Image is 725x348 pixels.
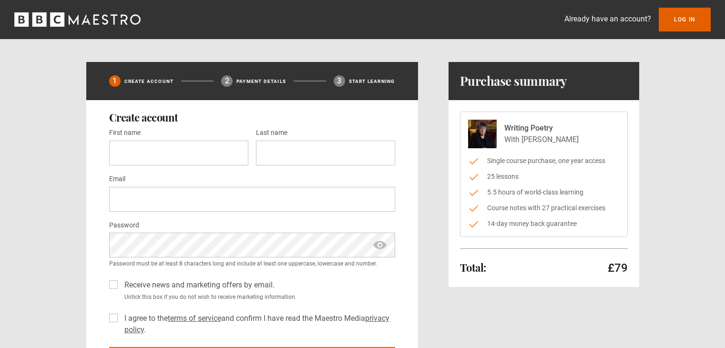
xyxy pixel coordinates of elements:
[659,8,711,31] a: Log In
[349,78,395,85] p: Start learning
[109,259,395,268] small: Password must be at least 8 characters long and include at least one uppercase, lowercase and num...
[460,262,486,273] h2: Total:
[121,279,275,291] label: Receive news and marketing offers by email.
[504,123,579,134] p: Writing Poetry
[372,233,388,257] span: show password
[121,293,395,301] small: Untick this box if you do not wish to receive marketing information.
[256,127,287,139] label: Last name
[468,172,620,182] li: 25 lessons
[221,75,233,87] div: 2
[468,156,620,166] li: Single course purchase, one year access
[468,219,620,229] li: 14-day money back guarantee
[109,112,395,123] h2: Create account
[460,73,567,89] h1: Purchase summary
[468,203,620,213] li: Course notes with 27 practical exercises
[14,12,141,27] svg: BBC Maestro
[236,78,286,85] p: Payment details
[334,75,345,87] div: 3
[121,313,395,336] label: I agree to the and confirm I have read the Maestro Media .
[109,127,141,139] label: First name
[504,134,579,145] p: With [PERSON_NAME]
[564,13,651,25] p: Already have an account?
[124,78,174,85] p: Create Account
[168,314,221,323] a: terms of service
[608,260,628,276] p: £79
[109,174,125,185] label: Email
[109,75,121,87] div: 1
[109,220,139,231] label: Password
[468,187,620,197] li: 5.5 hours of world-class learning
